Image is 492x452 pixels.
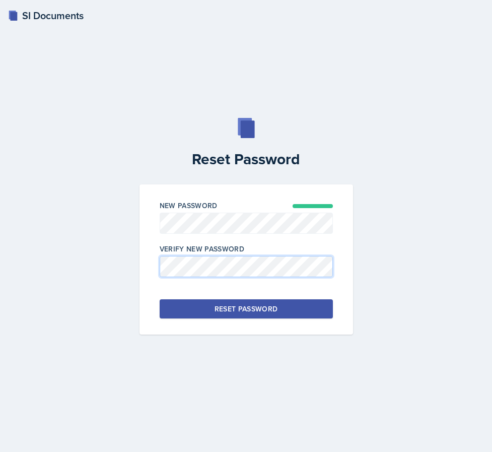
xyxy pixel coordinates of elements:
[133,150,359,168] h2: Reset Password
[160,244,245,254] label: Verify New Password
[8,8,84,23] a: SI Documents
[160,201,218,211] label: New Password
[160,299,333,318] button: Reset Password
[215,304,278,314] div: Reset Password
